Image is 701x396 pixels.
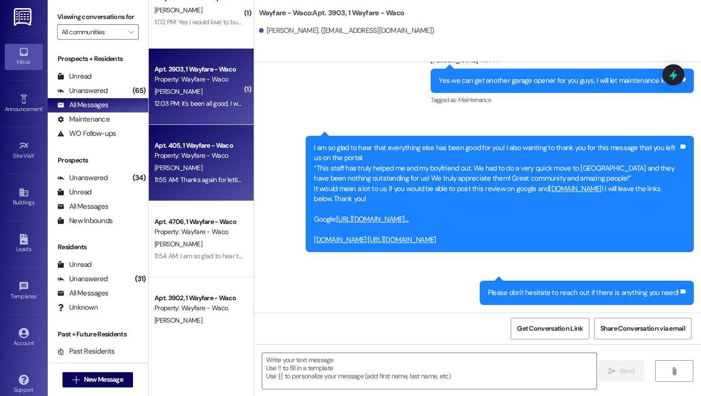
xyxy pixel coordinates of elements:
a: [DOMAIN_NAME] [549,184,601,193]
button: Share Conversation via email [594,318,691,339]
div: Apt. 405, 1 Wayfare - Waco [155,141,243,151]
div: Property: Wayfare - Waco [155,151,243,161]
span: [PERSON_NAME] [155,6,202,14]
a: [URL][DOMAIN_NAME] [368,235,436,244]
span: Send [619,366,634,376]
span: Maintenance [458,96,491,104]
div: WO Follow-ups [57,129,116,139]
div: New Inbounds [57,216,113,226]
div: 1:02 PM: Yes I would love to but now my girlfriend died [DATE] morning and I can't do a thing i c... [155,18,446,26]
div: [PERSON_NAME]. ([EMAIL_ADDRESS][DOMAIN_NAME]) [259,26,434,36]
a: Buildings [5,184,43,210]
a: Account [5,325,43,351]
div: Yes we can get another garage opener for you guys, I will let maintenance know! [439,76,679,86]
div: Past + Future Residents [48,329,148,339]
a: [URL][DOMAIN_NAME] [336,214,405,224]
button: Send [598,360,645,382]
div: Unknown [57,303,98,313]
i:  [608,367,616,375]
div: Unread [57,71,92,81]
a: Leads [5,231,43,257]
a: Inbox [5,44,43,70]
div: 12:03 PM: It's been all good, I was just wondering if there was anyway we could get another garag... [155,99,451,108]
button: Get Conversation Link [511,318,589,339]
span: Get Conversation Link [517,324,583,334]
div: Unanswered [57,173,108,183]
span: • [42,104,44,111]
div: Property: Wayfare - Waco [155,74,243,84]
div: Property: Wayfare - Waco [155,303,243,313]
button: New Message [62,372,133,387]
div: Apt. 3903, 1 Wayfare - Waco [155,64,243,74]
div: Future Residents [57,361,122,371]
div: Past Residents [57,346,115,356]
div: Apt. 4706, 1 Wayfare - Waco [155,217,243,227]
div: Unanswered [57,86,108,96]
div: I am so glad to hear that everything else has been good for you! I also wanting to thank you for ... [314,143,679,245]
span: [PERSON_NAME] [155,240,202,248]
div: Tagged as: [431,93,694,107]
div: Maintenance [57,114,110,124]
div: Property: Wayfare - Waco [155,227,243,237]
div: (65) [130,83,148,98]
span: • [34,151,36,158]
div: All Messages [57,100,108,110]
span: • [37,292,38,298]
label: Viewing conversations for [57,10,139,24]
div: All Messages [57,202,108,212]
div: Please don't hesitate to reach out if there is anything you need! [488,288,679,298]
span: [PERSON_NAME] [155,316,202,325]
a: Site Visit • [5,138,43,163]
span: [PERSON_NAME] [155,163,202,172]
span: [PERSON_NAME] [155,87,202,96]
input: All communities [62,24,124,40]
div: (31) [133,272,148,286]
div: Unread [57,260,92,270]
a: Templates • [5,278,43,304]
div: [PERSON_NAME] [431,55,694,69]
i:  [670,367,678,375]
div: Unanswered [57,274,108,284]
i:  [72,376,80,384]
b: Wayfare - Waco: Apt. 3903, 1 Wayfare - Waco [259,8,404,18]
i:  [128,28,134,36]
img: ResiDesk Logo [14,8,33,26]
div: Unread [57,187,92,197]
div: Prospects + Residents [48,54,148,64]
div: Apt. 3902, 1 Wayfare - Waco [155,293,243,303]
div: Residents [48,242,148,252]
div: 11:55 AM: Thanks again for letting us know! Yes, unfortunately we did receive some complaints. I ... [155,175,505,184]
div: All Messages [57,288,108,298]
span: New Message [84,375,123,385]
div: (34) [130,171,148,185]
div: Prospects [48,155,148,165]
span: Share Conversation via email [600,324,685,334]
a: [DOMAIN_NAME] [314,235,366,244]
